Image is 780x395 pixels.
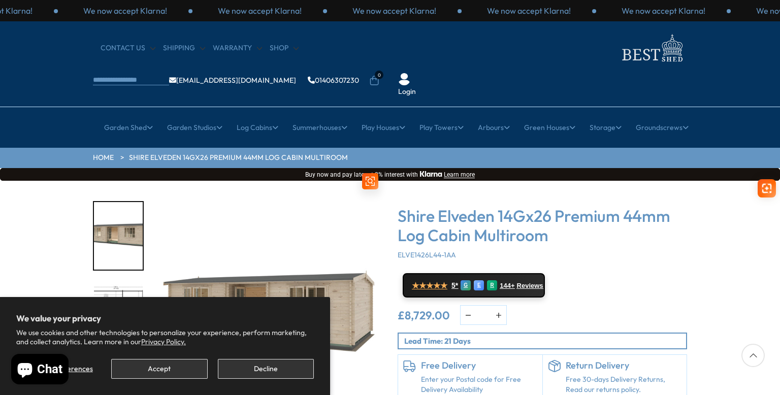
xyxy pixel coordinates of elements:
button: Accept [111,359,207,379]
p: Free 30-days Delivery Returns, Read our returns policy. [566,375,682,394]
span: Reviews [517,282,543,290]
a: Privacy Policy. [141,337,186,346]
a: Warranty [213,43,262,53]
a: HOME [93,153,114,163]
a: 01406307230 [308,77,359,84]
a: Shire Elveden 14Gx26 Premium 44mm Log Cabin Multiroom [129,153,348,163]
h6: Return Delivery [566,360,682,371]
img: logo [616,31,687,64]
a: [EMAIL_ADDRESS][DOMAIN_NAME] [169,77,296,84]
a: Login [398,87,416,97]
a: Shipping [163,43,205,53]
a: Shop [270,43,299,53]
div: E [474,280,484,290]
div: 1 / 10 [93,201,144,271]
a: Log Cabins [237,115,278,140]
div: 3 / 3 [462,5,596,16]
a: Storage [590,115,622,140]
h6: Free Delivery [421,360,537,371]
p: We use cookies and other technologies to personalize your experience, perform marketing, and coll... [16,328,314,346]
p: We now accept Klarna! [352,5,436,16]
span: ★★★★★ [412,281,447,290]
a: 0 [369,76,379,86]
a: Play Towers [419,115,464,140]
a: Green Houses [524,115,575,140]
a: Groundscrews [636,115,689,140]
div: 1 / 3 [192,5,327,16]
h3: Shire Elveden 14Gx26 Premium 44mm Log Cabin Multiroom [398,206,687,245]
span: 0 [375,71,383,79]
div: R [487,280,497,290]
p: We now accept Klarna! [218,5,302,16]
p: Lead Time: 21 Days [404,336,686,346]
img: Elveden4190x789014x2644mmMFTPLAN_40677167-342d-438a-b30c-ffbc9aefab87_200x200.jpg [94,282,143,349]
p: We now accept Klarna! [487,5,571,16]
inbox-online-store-chat: Shopify online store chat [8,354,72,387]
span: 144+ [500,282,514,290]
div: 2 / 10 [93,281,144,350]
div: 2 / 3 [327,5,462,16]
a: ★★★★★ 5* G E R 144+ Reviews [403,273,545,298]
a: Summerhouses [292,115,347,140]
a: Garden Studios [167,115,222,140]
p: We now accept Klarna! [622,5,705,16]
a: Garden Shed [104,115,153,140]
ins: £8,729.00 [398,310,450,321]
h2: We value your privacy [16,313,314,323]
span: ELVE1426L44-1AA [398,250,456,259]
a: Enter your Postal code for Free Delivery Availability [421,375,537,394]
div: G [461,280,471,290]
img: Elveden_4190x7890_white_open_0100_53fdd14a-01da-474c-ae94-e4b3860414c8_200x200.jpg [94,202,143,270]
p: We now accept Klarna! [83,5,167,16]
a: CONTACT US [101,43,155,53]
button: Decline [218,359,314,379]
div: 3 / 3 [58,5,192,16]
div: 1 / 3 [596,5,731,16]
a: Play Houses [362,115,405,140]
a: Arbours [478,115,510,140]
img: User Icon [398,73,410,85]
